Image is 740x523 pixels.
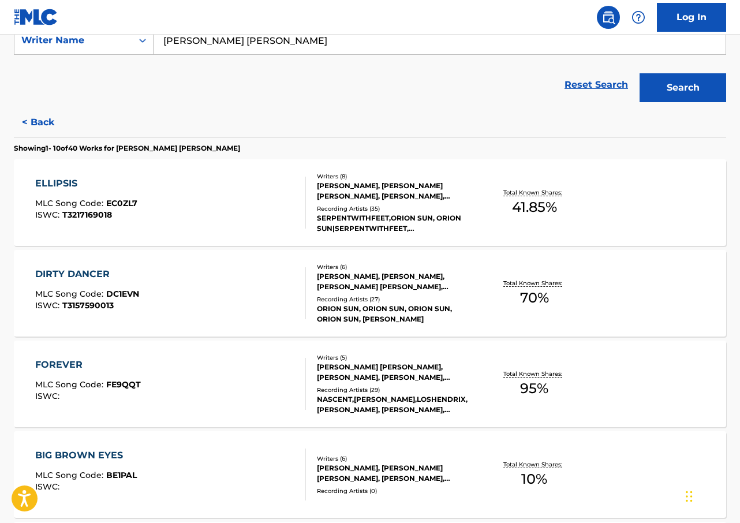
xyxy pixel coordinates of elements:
[14,143,240,154] p: Showing 1 - 10 of 40 Works for [PERSON_NAME] [PERSON_NAME]
[14,159,726,246] a: ELLIPSISMLC Song Code:EC0ZL7ISWC:T3217169018Writers (8)[PERSON_NAME], [PERSON_NAME] [PERSON_NAME]...
[106,198,137,208] span: EC0ZL7
[503,188,565,197] p: Total Known Shares:
[520,287,549,308] span: 70 %
[35,481,62,492] span: ISWC :
[512,197,557,218] span: 41.85 %
[682,468,740,523] iframe: Chat Widget
[35,198,106,208] span: MLC Song Code :
[317,181,475,201] div: [PERSON_NAME], [PERSON_NAME] [PERSON_NAME], [PERSON_NAME], [PERSON_NAME], [PERSON_NAME], [PERSON_...
[521,469,547,490] span: 10 %
[14,26,726,108] form: Search Form
[601,10,615,24] img: search
[559,72,634,98] a: Reset Search
[21,33,125,47] div: Writer Name
[35,289,106,299] span: MLC Song Code :
[35,177,137,190] div: ELLIPSIS
[35,358,141,372] div: FOREVER
[503,460,565,469] p: Total Known Shares:
[317,213,475,234] div: SERPENTWITHFEET,ORION SUN, ORION SUN|SERPENTWITHFEET, SERPENTWITHFEET & ORION SUN, SERPENTWITHFEE...
[631,10,645,24] img: help
[317,271,475,292] div: [PERSON_NAME], [PERSON_NAME], [PERSON_NAME] [PERSON_NAME], [PERSON_NAME], [PERSON_NAME], [PERSON_...
[14,250,726,337] a: DIRTY DANCERMLC Song Code:DC1EVNISWC:T3157590013Writers (6)[PERSON_NAME], [PERSON_NAME], [PERSON_...
[317,204,475,213] div: Recording Artists ( 35 )
[14,341,726,427] a: FOREVERMLC Song Code:FE9QQTISWC:Writers (5)[PERSON_NAME] [PERSON_NAME], [PERSON_NAME], [PERSON_NA...
[627,6,650,29] div: Help
[657,3,726,32] a: Log In
[317,295,475,304] div: Recording Artists ( 27 )
[317,353,475,362] div: Writers ( 5 )
[14,108,83,137] button: < Back
[686,479,693,514] div: Drag
[503,279,565,287] p: Total Known Shares:
[35,300,62,311] span: ISWC :
[317,172,475,181] div: Writers ( 8 )
[106,470,137,480] span: BE1PAL
[35,210,62,220] span: ISWC :
[35,379,106,390] span: MLC Song Code :
[35,449,137,462] div: BIG BROWN EYES
[640,73,726,102] button: Search
[317,463,475,484] div: [PERSON_NAME], [PERSON_NAME] [PERSON_NAME], [PERSON_NAME], [PERSON_NAME], [PERSON_NAME] [PERSON_N...
[317,454,475,463] div: Writers ( 6 )
[14,9,58,25] img: MLC Logo
[597,6,620,29] a: Public Search
[35,470,106,480] span: MLC Song Code :
[62,300,114,311] span: T3157590013
[317,263,475,271] div: Writers ( 6 )
[35,267,139,281] div: DIRTY DANCER
[106,289,139,299] span: DC1EVN
[106,379,141,390] span: FE9QQT
[503,369,565,378] p: Total Known Shares:
[317,362,475,383] div: [PERSON_NAME] [PERSON_NAME], [PERSON_NAME], [PERSON_NAME], [PERSON_NAME], [PERSON_NAME] [PERSON_N...
[317,386,475,394] div: Recording Artists ( 29 )
[35,391,62,401] span: ISWC :
[14,431,726,518] a: BIG BROWN EYESMLC Song Code:BE1PALISWC:Writers (6)[PERSON_NAME], [PERSON_NAME] [PERSON_NAME], [PE...
[317,304,475,324] div: ORION SUN, ORION SUN, ORION SUN, ORION SUN, [PERSON_NAME]
[317,394,475,415] div: NASCENT,[PERSON_NAME],LOSHENDRIX, [PERSON_NAME], [PERSON_NAME], NASCENT, [PERSON_NAME],NASCENT,LO...
[62,210,112,220] span: T3217169018
[317,487,475,495] div: Recording Artists ( 0 )
[520,378,548,399] span: 95 %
